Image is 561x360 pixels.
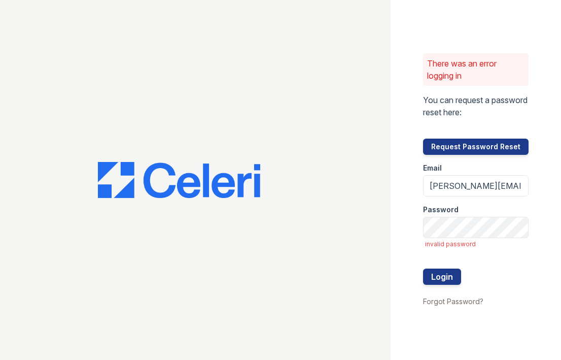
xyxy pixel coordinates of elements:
[423,205,459,215] label: Password
[423,163,442,173] label: Email
[423,139,529,155] button: Request Password Reset
[427,57,524,82] p: There was an error logging in
[423,297,483,306] a: Forgot Password?
[423,94,529,118] p: You can request a password reset here:
[423,269,461,285] button: Login
[98,162,260,199] img: CE_Logo_Blue-a8612792a0a2168367f1c8372b55b34899dd931a85d93a1a3d3e32e68fde9ad4.png
[425,240,529,248] span: invalid password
